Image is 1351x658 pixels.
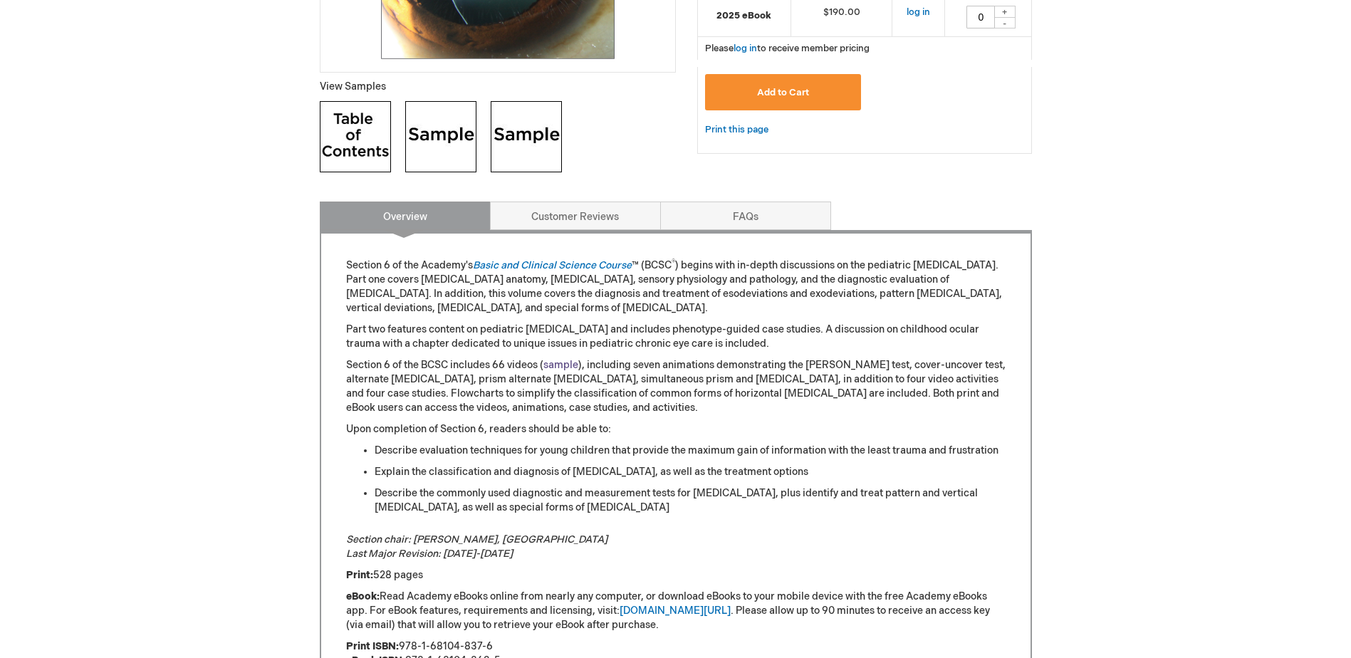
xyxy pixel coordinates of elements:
[320,202,491,230] a: Overview
[994,17,1016,28] div: -
[705,74,862,110] button: Add to Cart
[346,640,399,652] strong: Print ISBN:
[473,259,632,271] a: Basic and Clinical Science Course
[346,533,607,560] em: Section chair: [PERSON_NAME], [GEOGRAPHIC_DATA] Last Major Revision: [DATE]-[DATE]
[346,422,1006,437] p: Upon completion of Section 6, readers should be able to:
[320,101,391,172] img: Click to view
[346,568,1006,583] p: 528 pages
[346,358,1006,415] p: Section 6 of the BCSC includes 66 videos ( ), including seven animations demonstrating the [PERSO...
[405,101,476,172] img: Click to view
[375,444,1006,458] li: Describe evaluation techniques for young children that provide the maximum gain of information wi...
[375,486,1006,515] li: Describe the commonly used diagnostic and measurement tests for [MEDICAL_DATA], plus identify and...
[705,43,870,54] span: Please to receive member pricing
[966,6,995,28] input: Qty
[757,87,809,98] span: Add to Cart
[375,465,1006,479] li: Explain the classification and diagnosis of [MEDICAL_DATA], as well as the treatment options
[346,590,1006,632] p: Read Academy eBooks online from nearly any computer, or download eBooks to your mobile device wit...
[346,323,1006,351] p: Part two features content on pediatric [MEDICAL_DATA] and includes phenotype-guided case studies....
[705,9,783,23] strong: 2025 eBook
[490,202,661,230] a: Customer Reviews
[705,121,768,139] a: Print this page
[491,101,562,172] img: Click to view
[346,258,1006,315] p: Section 6 of the Academy's ™ (BCSC ) begins with in-depth discussions on the pediatric [MEDICAL_D...
[320,80,676,94] p: View Samples
[734,43,757,54] a: log in
[907,6,930,18] a: log in
[660,202,831,230] a: FAQs
[346,569,373,581] strong: Print:
[994,6,1016,18] div: +
[543,359,578,371] a: sample
[346,590,380,602] strong: eBook:
[672,258,675,267] sup: ®
[620,605,731,617] a: [DOMAIN_NAME][URL]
